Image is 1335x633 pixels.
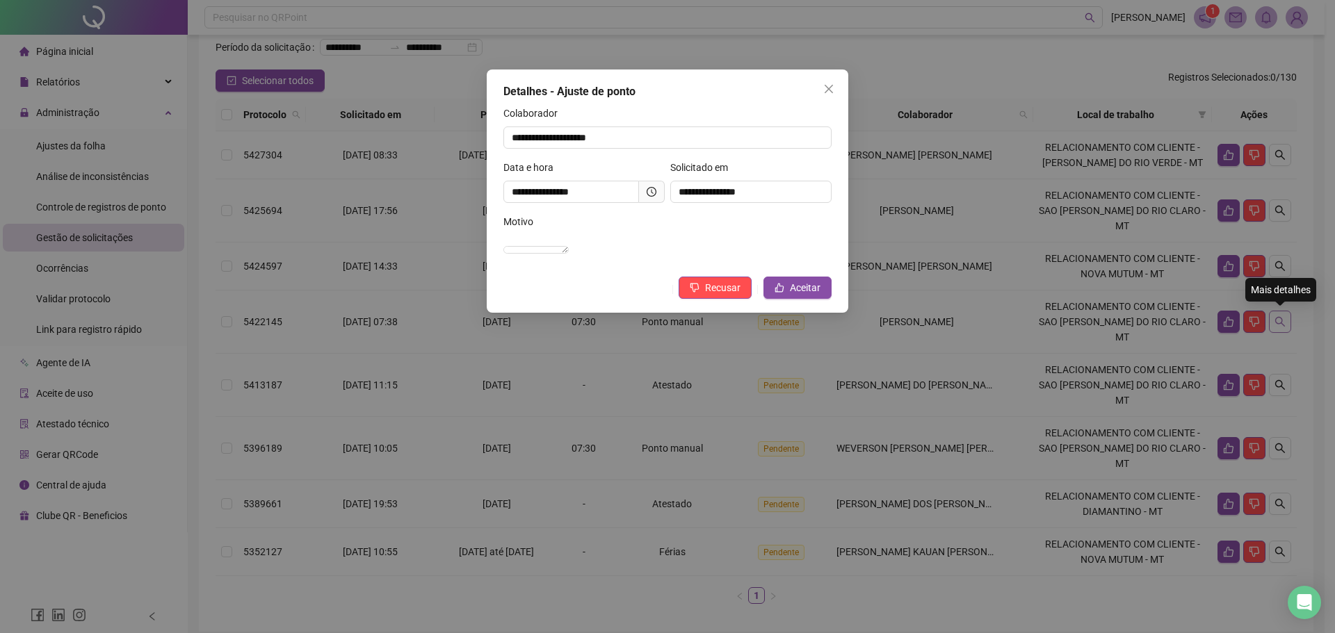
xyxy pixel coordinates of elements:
[503,160,563,175] label: Data e hora
[503,83,832,100] div: Detalhes - Ajuste de ponto
[1288,586,1321,619] div: Open Intercom Messenger
[775,283,784,293] span: like
[818,78,840,100] button: Close
[647,187,656,197] span: clock-circle
[690,283,699,293] span: dislike
[679,277,752,299] button: Recusar
[763,277,832,299] button: Aceitar
[503,214,542,229] label: Motivo
[670,160,737,175] label: Solicitado em
[823,83,834,94] span: close
[790,280,820,295] span: Aceitar
[503,106,567,121] label: Colaborador
[705,280,741,295] span: Recusar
